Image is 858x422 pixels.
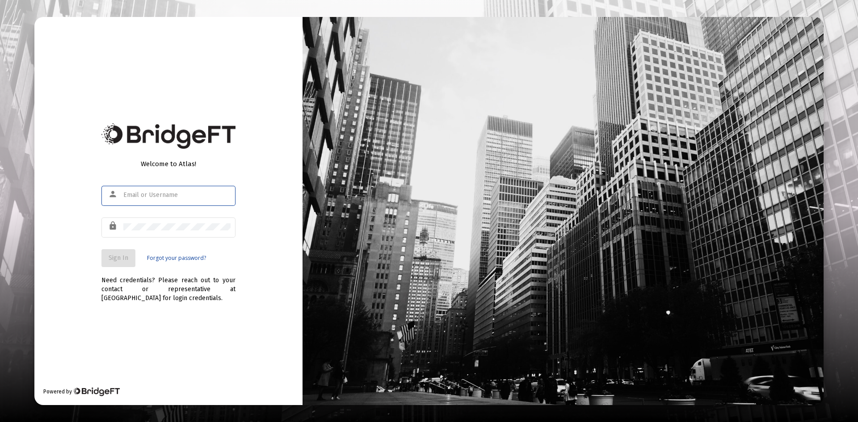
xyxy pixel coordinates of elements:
[108,221,119,231] mat-icon: lock
[101,159,236,168] div: Welcome to Atlas!
[73,387,120,396] img: Bridge Financial Technology Logo
[43,387,120,396] div: Powered by
[101,249,135,267] button: Sign In
[101,123,236,149] img: Bridge Financial Technology Logo
[108,189,119,200] mat-icon: person
[109,254,128,262] span: Sign In
[147,254,206,263] a: Forgot your password?
[123,192,231,199] input: Email or Username
[101,267,236,303] div: Need credentials? Please reach out to your contact or representative at [GEOGRAPHIC_DATA] for log...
